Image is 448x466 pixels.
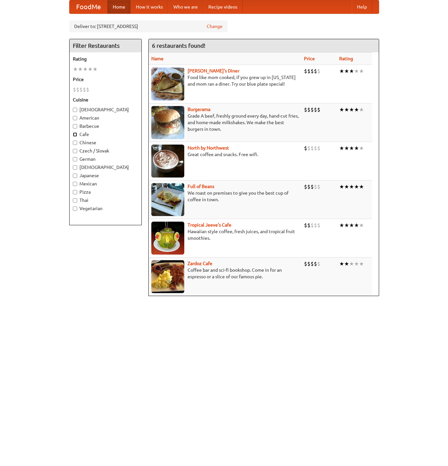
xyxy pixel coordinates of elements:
[339,56,353,61] a: Rating
[304,222,307,229] li: $
[354,222,359,229] li: ★
[73,182,77,186] input: Mexican
[317,260,320,267] li: $
[344,68,349,75] li: ★
[344,222,349,229] li: ★
[69,20,227,32] div: Deliver to: [STREET_ADDRESS]
[151,106,184,139] img: burgerama.jpg
[151,190,299,203] p: We roast on premises to give you the best cup of coffee in town.
[354,145,359,152] li: ★
[73,123,138,129] label: Barbecue
[304,260,307,267] li: $
[83,66,88,73] li: ★
[73,96,138,103] h5: Cuisine
[304,145,307,152] li: $
[307,145,311,152] li: $
[349,106,354,113] li: ★
[317,183,320,190] li: $
[73,66,78,73] li: ★
[354,106,359,113] li: ★
[73,149,77,153] input: Czech / Slovak
[352,0,372,14] a: Help
[86,86,89,93] li: $
[203,0,243,14] a: Recipe videos
[349,260,354,267] li: ★
[151,74,299,87] p: Food like mom cooked, if you grew up in [US_STATE] and mom ran a diner. Try our blue plate special!
[151,145,184,178] img: north.jpg
[317,106,320,113] li: $
[188,184,214,189] a: Full of Beans
[151,222,184,255] img: jeeves.jpg
[207,23,223,30] a: Change
[349,222,354,229] li: ★
[307,222,311,229] li: $
[73,141,77,145] input: Chinese
[188,107,210,112] a: Burgerama
[317,222,320,229] li: $
[311,106,314,113] li: $
[73,165,77,170] input: [DEMOGRAPHIC_DATA]
[339,106,344,113] li: ★
[188,261,212,266] a: Zardoz Cafe
[73,124,77,128] input: Barbecue
[79,86,83,93] li: $
[73,86,76,93] li: $
[317,145,320,152] li: $
[354,260,359,267] li: ★
[304,106,307,113] li: $
[314,183,317,190] li: $
[107,0,131,14] a: Home
[88,66,93,73] li: ★
[339,145,344,152] li: ★
[344,260,349,267] li: ★
[73,131,138,138] label: Cafe
[349,68,354,75] li: ★
[314,68,317,75] li: $
[151,68,184,100] img: sallys.jpg
[73,157,77,161] input: German
[339,260,344,267] li: ★
[73,139,138,146] label: Chinese
[73,174,77,178] input: Japanese
[317,68,320,75] li: $
[151,56,164,61] a: Name
[339,222,344,229] li: ★
[73,189,138,195] label: Pizza
[188,145,229,151] a: North by Northwest
[314,145,317,152] li: $
[307,68,311,75] li: $
[359,222,364,229] li: ★
[311,222,314,229] li: $
[73,132,77,137] input: Cafe
[354,183,359,190] li: ★
[344,145,349,152] li: ★
[73,115,138,121] label: American
[151,183,184,216] img: beans.jpg
[359,260,364,267] li: ★
[188,68,239,73] a: [PERSON_NAME]'s Diner
[73,156,138,162] label: German
[152,42,205,49] ng-pluralize: 6 restaurants found!
[314,260,317,267] li: $
[304,56,315,61] a: Price
[73,206,77,211] input: Vegetarian
[344,106,349,113] li: ★
[359,145,364,152] li: ★
[339,68,344,75] li: ★
[83,86,86,93] li: $
[168,0,203,14] a: Who we are
[311,145,314,152] li: $
[93,66,98,73] li: ★
[354,68,359,75] li: ★
[359,68,364,75] li: ★
[307,260,311,267] li: $
[70,39,141,52] h4: Filter Restaurants
[73,172,138,179] label: Japanese
[76,86,79,93] li: $
[73,108,77,112] input: [DEMOGRAPHIC_DATA]
[359,183,364,190] li: ★
[131,0,168,14] a: How it works
[188,222,231,228] a: Tropical Jeeve's Cafe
